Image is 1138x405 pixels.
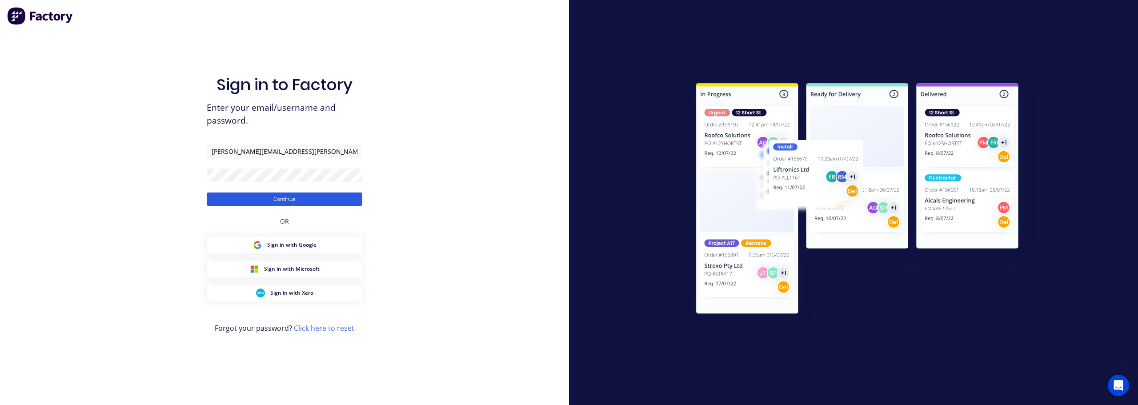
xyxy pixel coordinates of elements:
[270,289,313,297] span: Sign in with Xero
[207,192,362,206] button: Continue
[207,237,362,253] button: Google Sign inSign in with Google
[215,323,354,333] span: Forgot your password?
[207,261,362,277] button: Microsoft Sign inSign in with Microsoft
[207,144,362,158] input: Email/Username
[207,101,362,127] span: Enter your email/username and password.
[7,7,74,25] img: Factory
[264,265,320,273] span: Sign in with Microsoft
[294,323,354,333] a: Click here to reset
[207,285,362,301] button: Xero Sign inSign in with Xero
[1108,375,1129,396] div: Open Intercom Messenger
[677,65,1038,335] img: Sign in
[256,289,265,297] img: Xero Sign in
[267,241,317,249] span: Sign in with Google
[250,265,259,273] img: Microsoft Sign in
[253,241,262,249] img: Google Sign in
[216,75,353,94] h1: Sign in to Factory
[280,206,289,237] div: OR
